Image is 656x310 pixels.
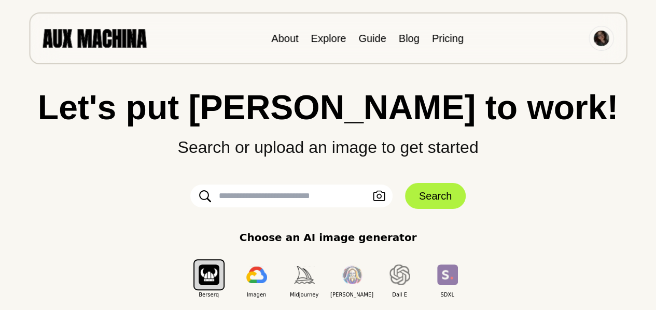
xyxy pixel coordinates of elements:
img: Dall E [389,264,410,285]
img: Leonardo [342,265,362,285]
a: About [271,33,298,44]
img: Midjourney [294,266,315,283]
button: Search [405,183,466,209]
img: Berserq [199,264,219,285]
img: SDXL [437,264,458,285]
span: Dall E [376,291,424,299]
a: Blog [399,33,420,44]
img: Imagen [246,266,267,283]
img: Avatar [593,31,609,46]
span: Imagen [233,291,281,299]
a: Explore [311,33,346,44]
span: Berserq [185,291,233,299]
p: Search or upload an image to get started [21,124,635,160]
span: [PERSON_NAME] [328,291,376,299]
a: Pricing [432,33,464,44]
span: Midjourney [281,291,328,299]
span: SDXL [424,291,471,299]
img: AUX MACHINA [43,29,146,47]
a: Guide [358,33,386,44]
h1: Let's put [PERSON_NAME] to work! [21,90,635,124]
p: Choose an AI image generator [240,230,417,245]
